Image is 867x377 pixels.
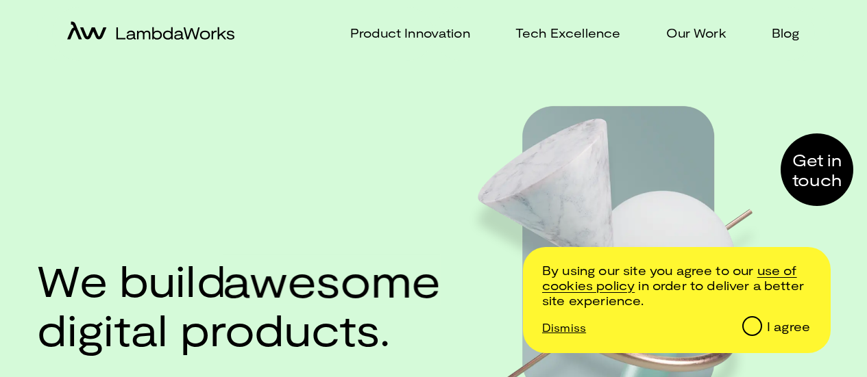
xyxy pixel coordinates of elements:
[499,23,620,43] a: Tech Excellence
[515,23,620,43] p: Tech Excellence
[37,255,437,354] h1: We build digital products.
[666,23,726,43] p: Our Work
[767,320,810,335] div: I agree
[67,21,234,45] a: home-icon
[650,23,726,43] a: Our Work
[542,263,810,308] p: By using our site you agree to our in order to deliver a better site experience.
[334,23,470,43] a: Product Innovation
[542,263,797,293] a: /cookie-and-privacy-policy
[542,321,586,334] p: Dismiss
[223,255,441,305] span: awesome
[350,23,470,43] p: Product Innovation
[755,23,800,43] a: Blog
[772,23,800,43] p: Blog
